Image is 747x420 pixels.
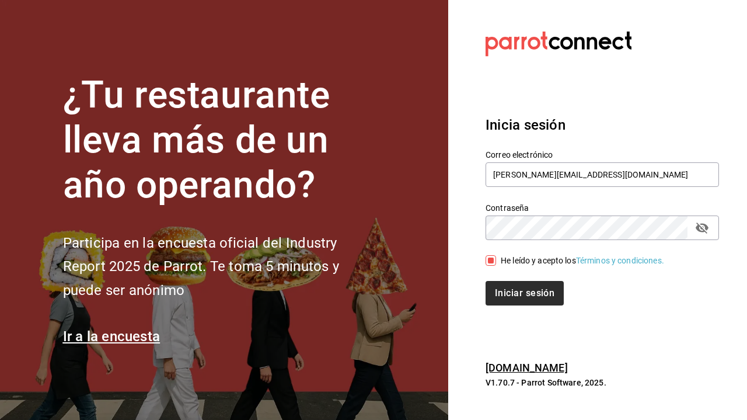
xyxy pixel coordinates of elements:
button: Iniciar sesión [486,281,564,306]
a: Ir a la encuesta [63,328,160,345]
a: Términos y condiciones. [576,256,664,265]
label: Contraseña [486,204,719,212]
label: Correo electrónico [486,151,719,159]
input: Ingresa tu correo electrónico [486,162,719,187]
div: He leído y acepto los [501,255,664,267]
h2: Participa en la encuesta oficial del Industry Report 2025 de Parrot. Te toma 5 minutos y puede se... [63,231,378,303]
h1: ¿Tu restaurante lleva más de un año operando? [63,73,378,207]
h3: Inicia sesión [486,114,719,136]
p: V1.70.7 - Parrot Software, 2025. [486,377,719,388]
a: [DOMAIN_NAME] [486,362,568,374]
button: passwordField [692,218,712,238]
